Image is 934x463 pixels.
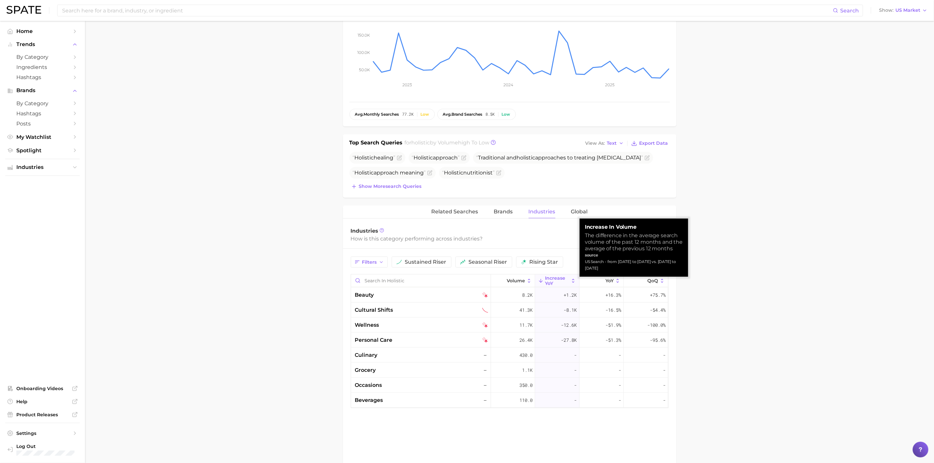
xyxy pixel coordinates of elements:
span: Text [607,141,617,145]
tspan: 150.0k [358,33,370,38]
button: Flag as miscategorized or irrelevant [427,170,433,175]
button: Show moresearch queries [349,182,423,191]
span: Brands [494,209,513,215]
span: 8.5k [486,112,495,117]
a: Spotlight [5,145,80,156]
span: Ingredients [16,64,69,70]
span: +75.7% [650,291,666,299]
span: - [663,351,666,359]
span: Holistic [444,170,464,176]
span: Holistic [355,170,374,176]
a: Posts [5,119,80,129]
a: Help [5,397,80,406]
span: 11.7k [519,321,533,329]
abbr: average [443,112,452,117]
button: grocery–1.1k--- [351,363,668,378]
tspan: 2023 [402,82,412,87]
span: Industries [529,209,555,215]
span: +1.2k [564,291,577,299]
span: Holistic [414,155,433,161]
span: 1.1k [522,366,533,374]
span: Show more search queries [359,184,422,189]
span: -12.6k [561,321,577,329]
span: seasonal riser [469,259,507,265]
span: 430.0 [519,351,533,359]
span: high to low [458,140,489,146]
span: Related Searches [432,209,478,215]
tspan: 2025 [605,82,615,87]
span: Traditional and approaches to treating [MEDICAL_DATA] [476,155,643,161]
span: Posts [16,121,69,127]
span: occasions [355,381,382,389]
button: increase YoY [535,274,579,287]
span: Log Out [16,443,77,449]
span: Brands [16,88,69,93]
tspan: 100.0k [357,50,370,55]
span: View As [586,141,605,145]
span: holistic [411,140,430,146]
span: brand searches [443,112,483,117]
span: rising star [530,259,558,265]
span: - [619,381,621,389]
span: Spotlight [16,147,69,154]
div: How is this category performing across industries? [351,234,614,243]
a: My Watchlist [5,132,80,142]
tspan: 2024 [503,82,513,87]
button: beautyfalling star8.2k+1.2k+16.3%+75.7% [351,288,668,303]
a: Ingredients [5,62,80,72]
img: sustained riser [397,259,402,265]
span: by Category [16,54,69,60]
input: Search here for a brand, industry, or ingredient [61,5,833,16]
span: Onboarding Videos [16,386,69,391]
tspan: 50.0k [359,67,370,72]
span: Settings [16,430,69,436]
span: -95.6% [650,336,666,344]
span: - [574,351,577,359]
span: nutritionist [442,170,495,176]
span: - [574,366,577,374]
span: -51.9% [605,321,621,329]
span: 26.4k [519,336,533,344]
span: Industries [351,228,379,234]
span: sustained riser [405,259,447,265]
span: -100.0% [647,321,666,329]
span: Volume [507,278,525,283]
span: QoQ [647,278,658,283]
span: - [619,351,621,359]
span: – [482,351,488,359]
span: – [482,396,488,404]
span: -16.5% [605,306,621,314]
span: - [619,366,621,374]
a: Home [5,26,80,36]
img: falling star [482,292,488,298]
a: Product Releases [5,410,80,420]
span: - [574,381,577,389]
div: Low [421,112,429,117]
span: Trends [16,41,69,47]
span: -8.1k [564,306,577,314]
span: beverages [355,396,383,404]
span: - [574,396,577,404]
strong: increase in volume [585,224,683,230]
button: occasions–350.0--- [351,378,668,393]
button: Flag as miscategorized or irrelevant [461,155,467,160]
span: Product Releases [16,412,69,418]
img: falling star [482,322,488,328]
span: - [663,396,666,404]
abbr: average [355,112,364,117]
button: personal carefalling star26.4k-27.8k-51.3%-95.6% [351,333,668,348]
button: QoQ [624,274,668,287]
button: Brands [5,86,80,95]
span: My Watchlist [16,134,69,140]
span: Global [571,209,588,215]
span: - [663,381,666,389]
button: Flag as miscategorized or irrelevant [496,170,501,175]
span: healing [353,155,396,161]
a: Settings [5,428,80,438]
span: -51.3% [605,336,621,344]
span: YoY [605,278,614,283]
button: Flag as miscategorized or irrelevant [645,155,650,160]
span: by Category [16,100,69,107]
img: sustained decliner [482,307,488,313]
h2: for by Volume [404,139,489,148]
